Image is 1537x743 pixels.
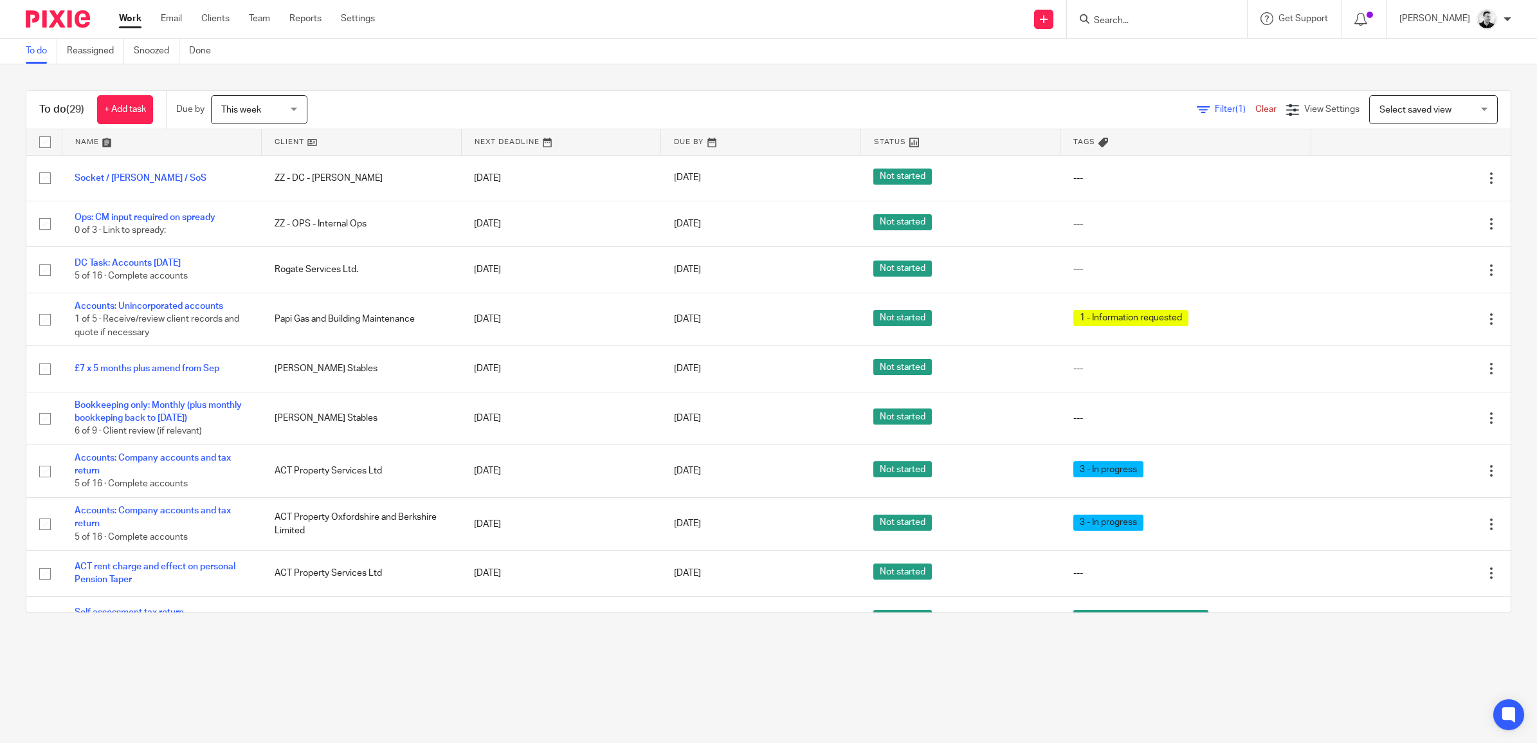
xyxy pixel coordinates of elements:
span: Tags [1073,138,1095,145]
td: ACT Property Services Ltd [262,445,462,497]
span: (29) [66,104,84,115]
input: Search [1093,15,1208,27]
span: Not started [873,359,932,375]
h1: To do [39,103,84,116]
td: [DATE] [461,346,661,392]
a: Clients [201,12,230,25]
a: To do [26,39,57,64]
div: --- [1073,263,1298,276]
span: 1 - Information requested [1073,310,1188,326]
td: [DATE] [461,293,661,345]
span: Filter [1215,105,1255,114]
div: --- [1073,172,1298,185]
td: [PERSON_NAME] [262,596,462,642]
a: Bookkeeping only: Monthly (plus monthly bookkeping back to [DATE]) [75,401,242,423]
a: ACT rent charge and effect on personal Pension Taper [75,562,235,584]
span: 5 of 16 · Complete accounts [75,480,188,489]
td: Papi Gas and Building Maintenance [262,293,462,345]
div: --- [1073,567,1298,580]
span: (1) [1235,105,1246,114]
span: Not started [873,515,932,531]
a: + Add task [97,95,153,124]
span: 5 of 16 · Complete accounts [75,533,188,542]
div: --- [1073,217,1298,230]
span: Get Support [1278,14,1328,23]
td: ACT Property Services Ltd [262,551,462,596]
td: [DATE] [461,551,661,596]
span: [DATE] [674,219,701,228]
td: [DATE] [461,596,661,642]
span: View Settings [1304,105,1360,114]
a: Reports [289,12,322,25]
span: Not started [873,310,932,326]
a: Team [249,12,270,25]
span: Select saved view [1379,105,1451,115]
span: Not started [873,564,932,580]
span: 6 of 9 · Client review (if relevant) [75,427,202,436]
a: Work [119,12,141,25]
a: Accounts: Company accounts and tax return [75,506,231,528]
span: Not started [873,261,932,277]
span: [DATE] [674,265,701,274]
td: [DATE] [461,498,661,551]
a: Clear [1255,105,1277,114]
span: [DATE] [674,466,701,475]
span: This week [221,105,261,115]
a: Settings [341,12,375,25]
span: Not started [873,214,932,230]
span: 5 of 16 · Complete accounts [75,272,188,281]
td: [PERSON_NAME] Stables [262,346,462,392]
a: Email [161,12,182,25]
span: Not started [873,169,932,185]
span: [DATE] [674,569,701,578]
p: Due by [176,103,205,116]
span: [DATE] [674,414,701,423]
td: [PERSON_NAME] Stables [262,392,462,445]
td: ACT Property Oxfordshire and Berkshire Limited [262,498,462,551]
a: Reassigned [67,39,124,64]
span: 3 - In progress [1073,461,1143,477]
td: [DATE] [461,201,661,246]
a: Accounts: Unincorporated accounts [75,302,223,311]
td: Rogate Services Ltd. [262,247,462,293]
span: 0 of 3 · Link to spready: [75,226,166,235]
a: DC Task: Accounts [DATE] [75,259,181,268]
a: Done [189,39,221,64]
td: [DATE] [461,392,661,445]
span: [DATE] [674,364,701,373]
a: Self assessment tax return [75,608,184,617]
span: Not started [873,610,932,626]
span: 2 - Books in (records received) [1073,610,1208,626]
div: --- [1073,362,1298,375]
span: Not started [873,461,932,477]
span: [DATE] [674,174,701,183]
img: Dave_2025.jpg [1477,9,1497,30]
a: Accounts: Company accounts and tax return [75,454,231,475]
p: [PERSON_NAME] [1399,12,1470,25]
span: [DATE] [674,315,701,324]
img: Pixie [26,10,90,28]
td: [DATE] [461,155,661,201]
span: 3 - In progress [1073,515,1143,531]
td: [DATE] [461,247,661,293]
td: [DATE] [461,445,661,497]
a: £7 x 5 months plus amend from Sep [75,364,219,373]
a: Snoozed [134,39,179,64]
td: ZZ - OPS - Internal Ops [262,201,462,246]
a: Socket / [PERSON_NAME] / SoS [75,174,206,183]
span: 1 of 5 · Receive/review client records and quote if necessary [75,315,239,337]
td: ZZ - DC - [PERSON_NAME] [262,155,462,201]
span: Not started [873,408,932,425]
span: [DATE] [674,520,701,529]
a: Ops: CM input required on spready [75,213,215,222]
div: --- [1073,412,1298,425]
